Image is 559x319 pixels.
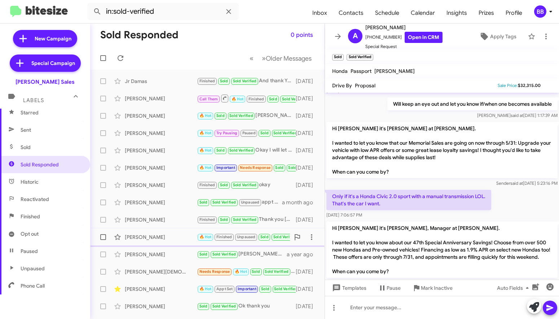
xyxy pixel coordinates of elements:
div: He was great to work with. Thank you! [197,233,290,241]
div: [DATE] [296,216,319,223]
div: Jr Damas [125,78,197,85]
div: [PERSON_NAME] this is [PERSON_NAME] at [PERSON_NAME]. Just wanted to follow up and make sure your... [197,250,287,258]
span: Sold Verified [229,148,253,153]
div: BB [534,5,546,18]
div: [PERSON_NAME] Sales [16,78,75,86]
span: said at [511,113,523,118]
span: Unpaused [21,265,45,272]
span: Finished [21,213,40,220]
div: [PERSON_NAME] [125,285,197,293]
span: Sold [199,252,208,257]
span: said at [510,180,523,186]
div: a year ago [287,251,319,258]
span: Unpaused [237,235,256,239]
nav: Page navigation example [246,51,316,66]
span: Reactivated [21,196,49,203]
span: Sold [260,235,269,239]
span: Sold Verified [288,165,312,170]
span: Older Messages [266,54,312,62]
span: « [250,54,254,63]
div: Or if there is an Odyssey sports? [197,267,296,276]
button: Pause [372,281,406,294]
a: Special Campaign [10,54,81,72]
small: Sold [332,54,344,61]
div: Thank you! [197,129,296,137]
span: Honda [332,68,348,74]
span: [PHONE_NUMBER] [365,32,443,43]
div: [DATE] [296,285,319,293]
span: Sold [275,165,283,170]
a: New Campaign [13,30,77,47]
span: 🔥 Hot [199,235,212,239]
span: Mark Inactive [421,281,453,294]
div: okay [197,181,296,189]
p: Will keep an eye out and let you know if/when one becomes available [387,97,558,110]
a: Insights [441,3,473,23]
span: Schedule [369,3,405,23]
span: Labels [23,97,44,104]
span: Try Pausing [216,131,237,135]
div: [PERSON_NAME] [125,251,197,258]
span: Sold [220,217,228,222]
div: [PERSON_NAME] how's 11:30 am [DATE]? [197,112,296,120]
span: Sold Verified [212,252,236,257]
span: 🔥 Hot [199,113,212,118]
span: Sold Verified [212,304,236,309]
div: [PERSON_NAME] [125,130,197,137]
span: $32,315.00 [518,83,541,88]
div: [PERSON_NAME] [125,147,197,154]
div: Thank you [PERSON_NAME] and congratulations [197,215,296,224]
button: Previous [245,51,258,66]
span: Sold Verified [233,183,257,187]
span: Sold Verified [265,269,289,274]
div: [DATE] [296,112,319,119]
span: Appt Set [216,287,233,291]
span: Sold [261,287,269,291]
span: Prizes [473,3,500,23]
a: Contacts [333,3,369,23]
span: 🔥 Hot [199,131,212,135]
p: Hi [PERSON_NAME] it's [PERSON_NAME], Manager at [PERSON_NAME]. I wanted to let you know about our... [326,222,558,278]
span: Special Campaign [31,60,75,67]
div: Okay thanks! [197,285,296,293]
span: Paused [242,131,256,135]
p: Only if it's a Honda Civic 2.0 sport with a manual transmission LOL. That's the car I want. [326,190,491,210]
span: Finished [199,79,215,83]
span: Important [238,287,256,291]
span: Sold Verified [274,287,298,291]
div: appt set for [DATE]. guest arriving (pcs) from the mainland. [197,198,282,206]
span: Sold [260,131,269,135]
span: Sender [DATE] 5:23:16 PM [496,180,558,186]
div: [DATE] [296,164,319,171]
span: Apply Tags [490,30,516,43]
div: [DATE] [296,78,319,85]
span: Opt out [21,230,39,237]
div: Liked “Okay [PERSON_NAME] let see who will be available.” [197,163,296,172]
span: Sold [216,113,225,118]
span: Sold [252,269,260,274]
span: 🔥 Hot [199,287,212,291]
div: Inbound Call [197,94,296,103]
span: Sold Verified [282,97,306,101]
div: [PERSON_NAME] [125,199,197,206]
span: 0 points [291,29,313,41]
a: Open in CRM [405,32,443,43]
span: Auto Fields [497,281,532,294]
a: Profile [500,3,528,23]
span: Sold [21,144,31,151]
div: [DATE] [296,147,319,154]
span: Passport [351,68,371,74]
div: [DATE] [296,182,319,189]
span: Sold Verified [233,217,257,222]
span: Finished [248,97,264,101]
a: Calendar [405,3,441,23]
div: [PERSON_NAME][DEMOGRAPHIC_DATA] [125,268,197,275]
span: Finished [199,183,215,187]
div: [DATE] [296,268,319,275]
a: Inbox [307,3,333,23]
span: [DATE] 7:06:57 PM [326,212,362,218]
